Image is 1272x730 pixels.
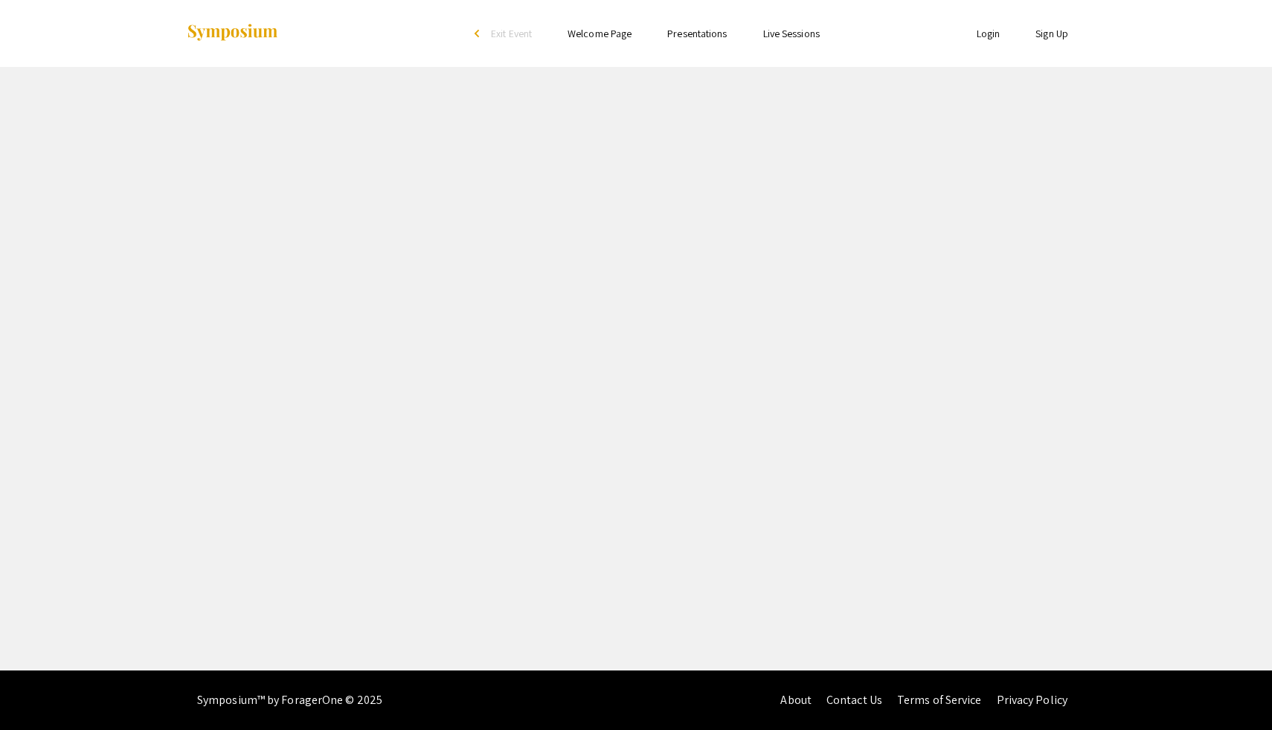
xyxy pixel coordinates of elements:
div: arrow_back_ios [475,29,484,38]
img: Symposium by ForagerOne [186,23,279,43]
a: Terms of Service [897,692,982,708]
a: Login [977,27,1000,40]
a: Contact Us [826,692,882,708]
a: Presentations [667,27,727,40]
span: Exit Event [491,27,532,40]
a: About [780,692,812,708]
a: Live Sessions [763,27,820,40]
a: Privacy Policy [997,692,1067,708]
div: Symposium™ by ForagerOne © 2025 [197,670,382,730]
a: Sign Up [1035,27,1068,40]
a: Welcome Page [568,27,632,40]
